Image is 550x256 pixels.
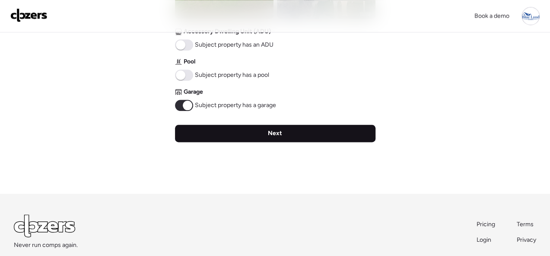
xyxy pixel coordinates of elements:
a: Login [477,236,496,244]
span: Garage [184,88,203,96]
a: Privacy [517,236,536,244]
span: Login [477,236,491,243]
span: Subject property has a pool [195,71,269,79]
span: Subject property has an ADU [195,41,273,49]
img: Logo Light [14,215,75,237]
a: Terms [517,220,536,229]
a: Pricing [477,220,496,229]
span: Pool [184,57,195,66]
span: Next [268,129,282,138]
span: Book a demo [474,12,509,19]
span: Never run comps again. [14,241,78,250]
span: Terms [517,221,534,228]
span: Pricing [477,221,495,228]
img: Logo [10,8,48,22]
span: Subject property has a garage [195,101,276,110]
